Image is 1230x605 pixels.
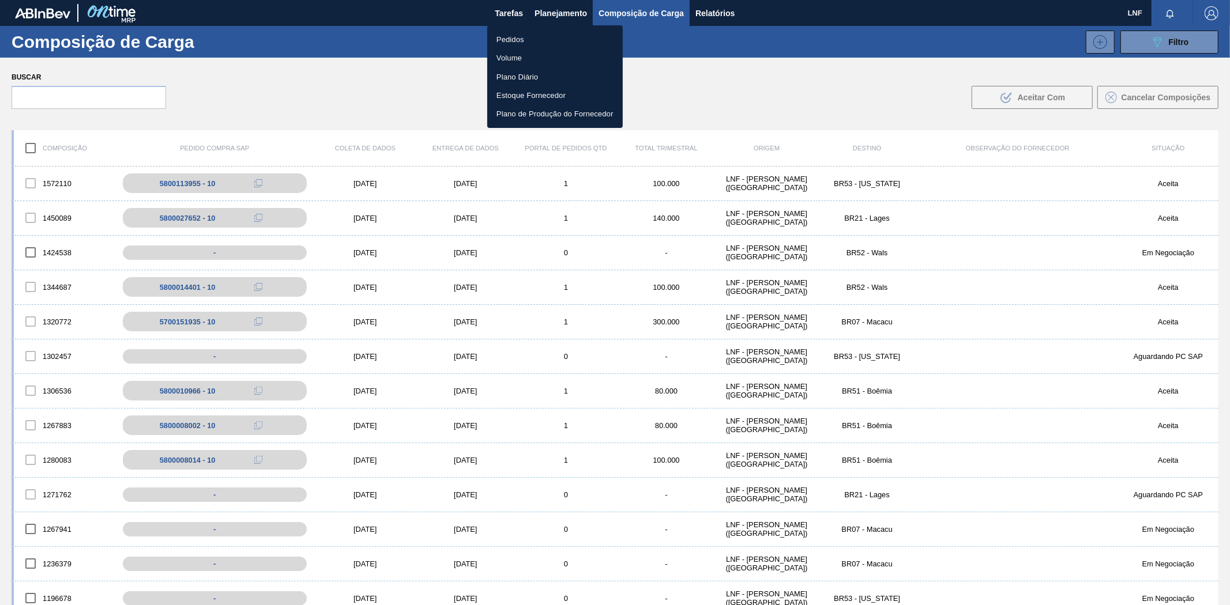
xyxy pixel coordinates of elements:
[496,72,538,81] font: Plano Diário
[496,91,566,100] font: Estoque Fornecedor
[487,86,623,104] a: Estoque Fornecedor
[496,109,614,118] font: Plano de Produção do Fornecedor
[487,104,623,123] a: Plano de Produção do Fornecedor
[496,54,522,62] font: Volume
[487,48,623,67] a: Volume
[496,35,524,44] font: Pedidos
[487,67,623,86] a: Plano Diário
[487,30,623,48] a: Pedidos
